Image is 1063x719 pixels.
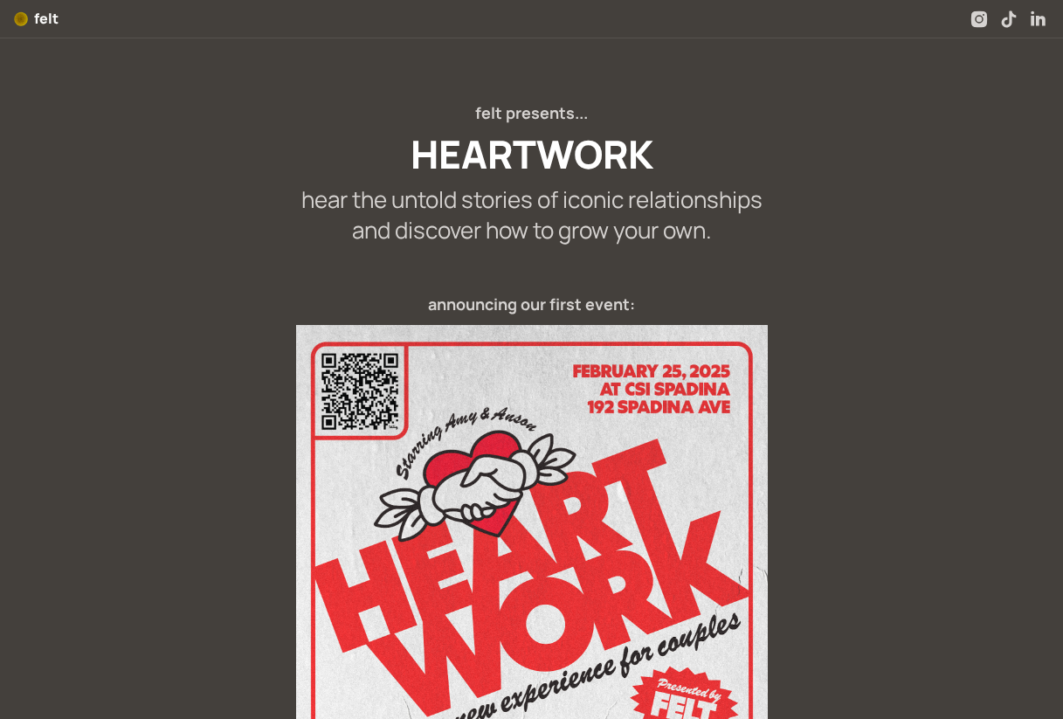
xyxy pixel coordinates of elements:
span: felt [34,9,59,28]
h2: hear the untold stories of iconic relationships and discover how to grow your own. [292,184,772,245]
img: felt logo [13,11,29,27]
a: felt logofelt [7,4,65,32]
h4: felt presents... [475,101,588,124]
h4: announcing our first event: [296,293,768,315]
h1: HEARTWORK [411,129,653,179]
